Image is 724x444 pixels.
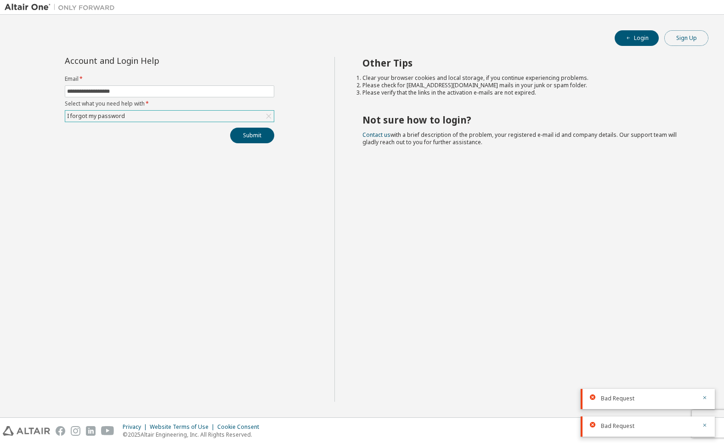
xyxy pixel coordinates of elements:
[86,426,96,436] img: linkedin.svg
[123,423,150,431] div: Privacy
[217,423,265,431] div: Cookie Consent
[123,431,265,438] p: © 2025 Altair Engineering, Inc. All Rights Reserved.
[362,82,692,89] li: Please check for [EMAIL_ADDRESS][DOMAIN_NAME] mails in your junk or spam folder.
[65,75,274,83] label: Email
[65,100,274,107] label: Select what you need help with
[362,131,677,146] span: with a brief description of the problem, your registered e-mail id and company details. Our suppo...
[56,426,65,436] img: facebook.svg
[362,131,390,139] a: Contact us
[362,57,692,69] h2: Other Tips
[66,111,126,121] div: I forgot my password
[101,426,114,436] img: youtube.svg
[150,423,217,431] div: Website Terms of Use
[71,426,80,436] img: instagram.svg
[615,30,659,46] button: Login
[601,422,634,430] span: Bad Request
[362,89,692,96] li: Please verify that the links in the activation e-mails are not expired.
[65,111,274,122] div: I forgot my password
[230,128,274,143] button: Submit
[65,57,232,64] div: Account and Login Help
[664,30,708,46] button: Sign Up
[5,3,119,12] img: Altair One
[601,395,634,402] span: Bad Request
[3,426,50,436] img: altair_logo.svg
[362,74,692,82] li: Clear your browser cookies and local storage, if you continue experiencing problems.
[362,114,692,126] h2: Not sure how to login?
